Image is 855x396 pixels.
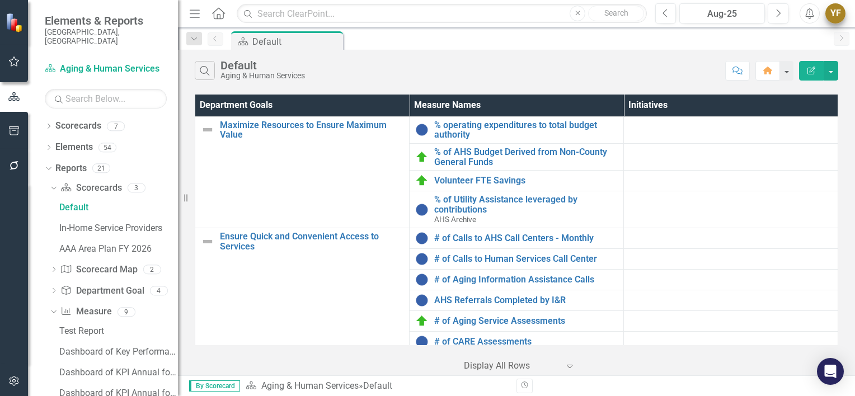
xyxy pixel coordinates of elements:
div: Aug-25 [683,7,761,21]
img: Not Defined [201,235,214,248]
span: Search [604,8,628,17]
a: Department Goal [60,285,144,298]
span: AHS Archive [434,215,476,224]
td: Double-Click to Edit Right Click for Context Menu [410,311,624,332]
a: Aging & Human Services [261,380,359,391]
img: On Target [415,174,429,187]
a: Scorecard Map [60,263,137,276]
a: % operating expenditures to total budget authority [434,120,618,140]
a: % of Utility Assistance leveraged by contributions [434,195,618,214]
div: 2 [143,265,161,274]
button: Aug-25 [679,3,765,23]
td: Double-Click to Edit Right Click for Context Menu [410,144,624,171]
div: 54 [98,143,116,152]
img: On Target [415,150,429,164]
a: Maximize Resources to Ensure Maximum Value [220,120,403,140]
a: Default [57,199,178,216]
div: 9 [118,307,135,317]
td: Double-Click to Edit Right Click for Context Menu [410,249,624,270]
div: » [246,380,508,393]
a: Elements [55,141,93,154]
a: In-Home Service Providers [57,219,178,237]
div: Default [363,380,392,391]
img: Not Defined [201,123,214,136]
div: 7 [107,121,125,131]
img: No Information [415,273,429,286]
a: Dashboard of KPI Annual for Budget [57,364,178,381]
td: Double-Click to Edit Right Click for Context Menu [410,270,624,290]
img: No Information [415,203,429,216]
div: Dashboard of Key Performance Indicators Annual for Budget 2026 [59,347,178,357]
img: No Information [415,335,429,348]
a: Ensure Quick and Convenient Access to Services [220,232,403,251]
div: 4 [150,286,168,295]
input: Search Below... [45,89,167,109]
a: # of CARE Assessments [434,337,618,347]
a: # of Aging Service Assessments [434,316,618,326]
img: No Information [415,123,429,136]
a: Scorecards [55,120,101,133]
button: YF [825,3,845,23]
img: No Information [415,294,429,307]
td: Double-Click to Edit Right Click for Context Menu [410,228,624,249]
a: # of Aging Information Assistance Calls [434,275,618,285]
a: Aging & Human Services [45,63,167,76]
td: Double-Click to Edit Right Click for Context Menu [410,171,624,191]
td: Double-Click to Edit Right Click for Context Menu [410,290,624,311]
span: Elements & Reports [45,14,167,27]
img: ClearPoint Strategy [6,13,25,32]
a: Reports [55,162,87,175]
a: # of Calls to AHS Call Centers - Monthly [434,233,618,243]
a: Volunteer FTE Savings [434,176,618,186]
div: Open Intercom Messenger [817,358,844,385]
a: AAA Area Plan FY 2026 [57,240,178,258]
div: Default [252,35,340,49]
div: Aging & Human Services [220,72,305,80]
td: Double-Click to Edit Right Click for Context Menu [410,191,624,228]
img: No Information [415,232,429,245]
td: Double-Click to Edit Right Click for Context Menu [410,116,624,143]
img: No Information [415,252,429,266]
small: [GEOGRAPHIC_DATA], [GEOGRAPHIC_DATA] [45,27,167,46]
img: On Target [415,314,429,328]
a: Scorecards [60,182,121,195]
span: By Scorecard [189,380,240,392]
a: AHS Referrals Completed by I&R [434,295,618,305]
div: Default [220,59,305,72]
div: In-Home Service Providers [59,223,178,233]
button: Search [588,6,644,21]
a: # of Calls to Human Services Call Center [434,254,618,264]
div: 3 [128,183,145,193]
div: Test Report [59,326,178,336]
a: % of AHS Budget Derived from Non-County General Funds [434,147,618,167]
td: Double-Click to Edit Right Click for Context Menu [410,332,624,352]
a: Measure [60,305,111,318]
div: 21 [92,164,110,173]
div: Dashboard of KPI Annual for Budget [59,367,178,378]
a: Dashboard of Key Performance Indicators Annual for Budget 2026 [57,343,178,361]
input: Search ClearPoint... [237,4,647,23]
div: Default [59,202,178,213]
td: Double-Click to Edit Right Click for Context Menu [195,116,410,228]
a: Test Report [57,322,178,340]
div: AAA Area Plan FY 2026 [59,244,178,254]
